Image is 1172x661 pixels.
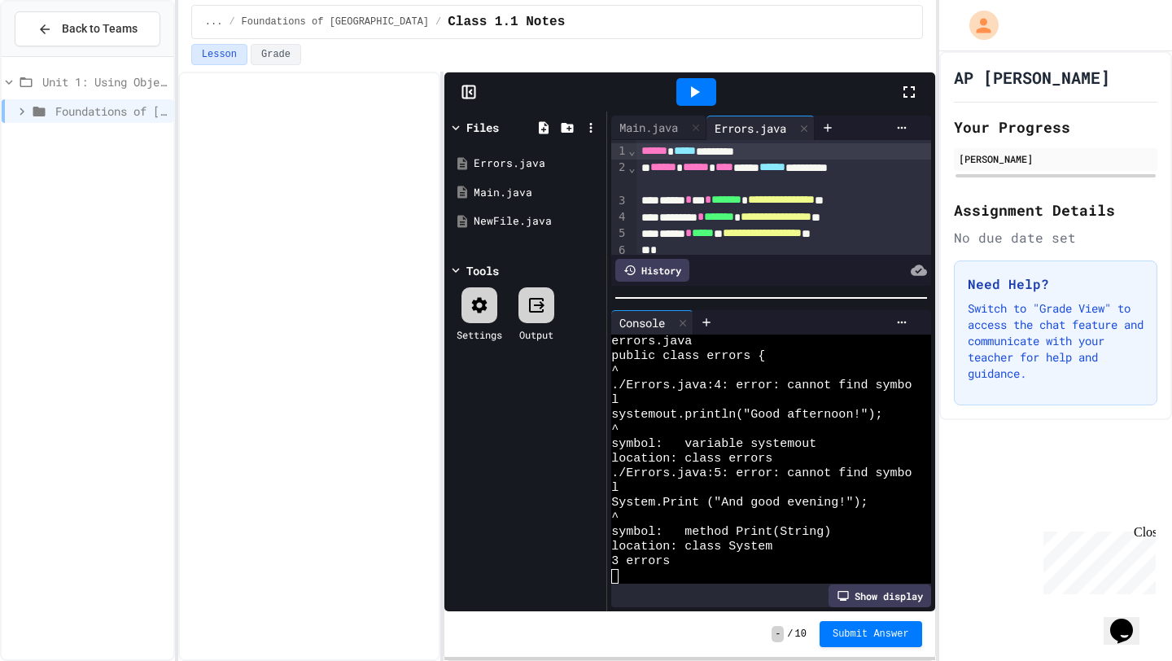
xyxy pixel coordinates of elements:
div: No due date set [954,228,1157,247]
p: Switch to "Grade View" to access the chat feature and communicate with your teacher for help and ... [968,300,1144,382]
h1: AP [PERSON_NAME] [954,66,1110,89]
span: 3 errors [611,554,670,569]
span: ./Errors.java:4: error: cannot find symbo [611,379,912,393]
button: Submit Answer [820,621,922,647]
div: Files [466,119,499,136]
span: ^ [611,510,619,525]
div: Chat with us now!Close [7,7,112,103]
span: location: class System [611,540,772,554]
div: Show display [829,584,931,607]
span: systemout.println("Good afternoon!"); [611,408,882,422]
div: Output [519,327,553,342]
span: Foundations of [GEOGRAPHIC_DATA] [242,15,429,28]
div: Main.java [611,116,706,140]
span: Fold line [628,144,636,157]
span: ./Errors.java:5: error: cannot find symbo [611,466,912,481]
div: 6 [611,243,628,259]
div: 2 [611,160,628,192]
div: Console [611,310,693,335]
span: ^ [611,364,619,379]
span: Submit Answer [833,628,909,641]
div: 3 [611,193,628,209]
button: Back to Teams [15,11,160,46]
div: Errors.java [706,116,815,140]
span: public class errors { [611,349,765,364]
h2: Your Progress [954,116,1157,138]
span: errors.java [611,335,692,349]
span: l [611,481,619,496]
span: / [787,628,793,641]
button: Grade [251,44,301,65]
iframe: chat widget [1037,525,1156,594]
div: [PERSON_NAME] [959,151,1152,166]
span: symbol: variable systemout [611,437,816,452]
div: Tools [466,262,499,279]
span: ... [205,15,223,28]
span: Foundations of [GEOGRAPHIC_DATA] [55,103,167,120]
span: Unit 1: Using Objects and Methods [42,73,167,90]
iframe: chat widget [1104,596,1156,645]
div: Main.java [611,119,686,136]
span: System.Print ("And good evening!"); [611,496,868,510]
h2: Assignment Details [954,199,1157,221]
div: Errors.java [474,155,601,172]
span: l [611,393,619,408]
button: Lesson [191,44,247,65]
div: Main.java [474,185,601,201]
div: 4 [611,209,628,225]
span: Fold line [628,161,636,174]
span: Back to Teams [62,20,138,37]
div: Errors.java [706,120,794,137]
div: 1 [611,143,628,160]
span: / [229,15,234,28]
span: ^ [611,422,619,437]
span: / [435,15,441,28]
span: symbol: method Print(String) [611,525,831,540]
div: History [615,259,689,282]
span: Class 1.1 Notes [448,12,565,32]
span: 10 [795,628,807,641]
div: My Account [952,7,1003,44]
h3: Need Help? [968,274,1144,294]
div: 5 [611,225,628,242]
div: NewFile.java [474,213,601,230]
span: - [772,626,784,642]
div: Console [611,314,673,331]
div: Settings [457,327,502,342]
span: location: class errors [611,452,772,466]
